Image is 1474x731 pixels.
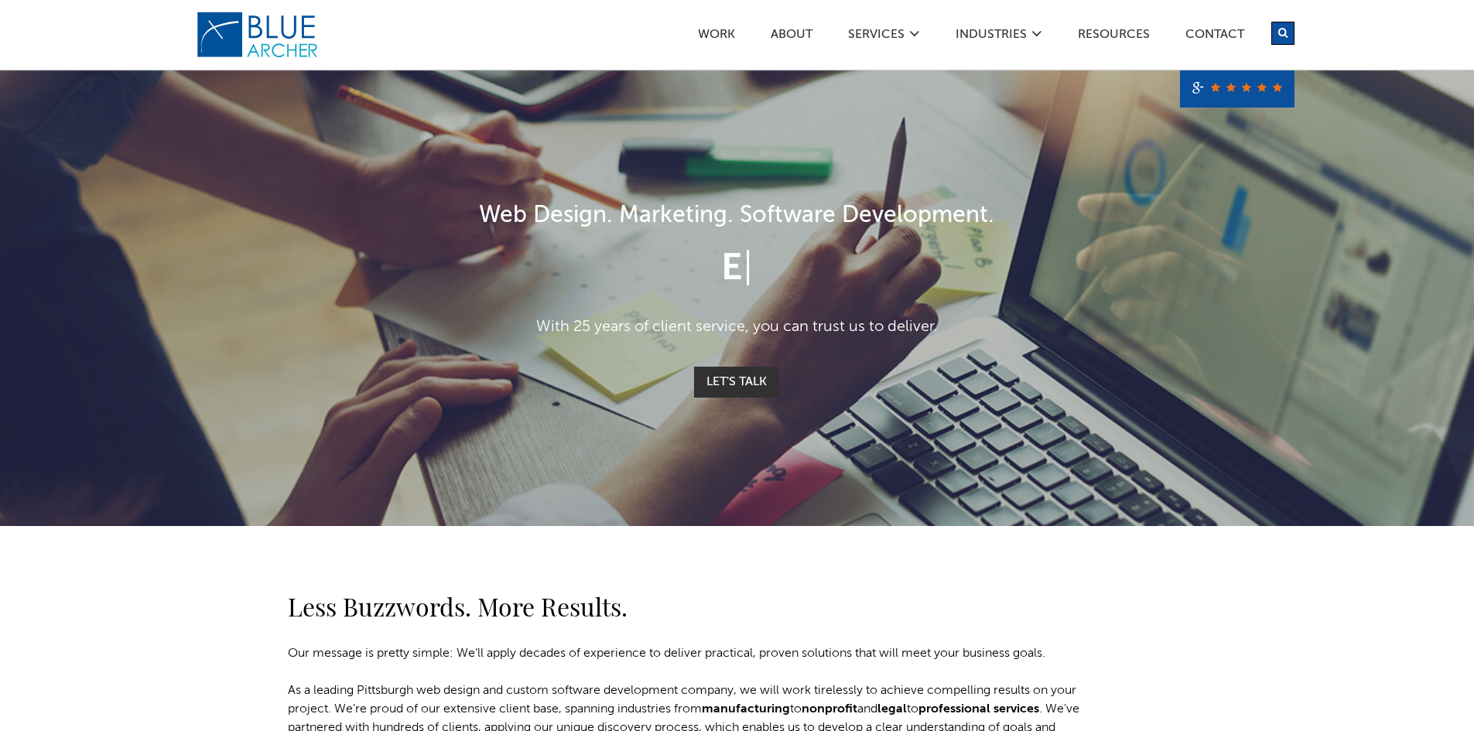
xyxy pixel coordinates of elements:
a: SERVICES [847,29,905,45]
span: | [743,251,753,288]
a: legal [877,703,907,716]
p: Our message is pretty simple: We’ll apply decades of experience to deliver practical, proven solu... [288,644,1093,663]
h2: Less Buzzwords. More Results. [288,588,1093,625]
a: Let's Talk [694,367,779,398]
a: Work [697,29,736,45]
span: E [721,251,743,288]
a: manufacturing [702,703,790,716]
a: Contact [1185,29,1245,45]
a: nonprofit [802,703,857,716]
a: ABOUT [770,29,813,45]
a: professional services [918,703,1039,716]
p: With 25 years of client service, you can trust us to deliver. [289,316,1186,339]
a: Resources [1077,29,1151,45]
img: Blue Archer Logo [196,11,320,59]
h1: Web Design. Marketing. Software Development. [289,199,1186,234]
a: Industries [955,29,1028,45]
